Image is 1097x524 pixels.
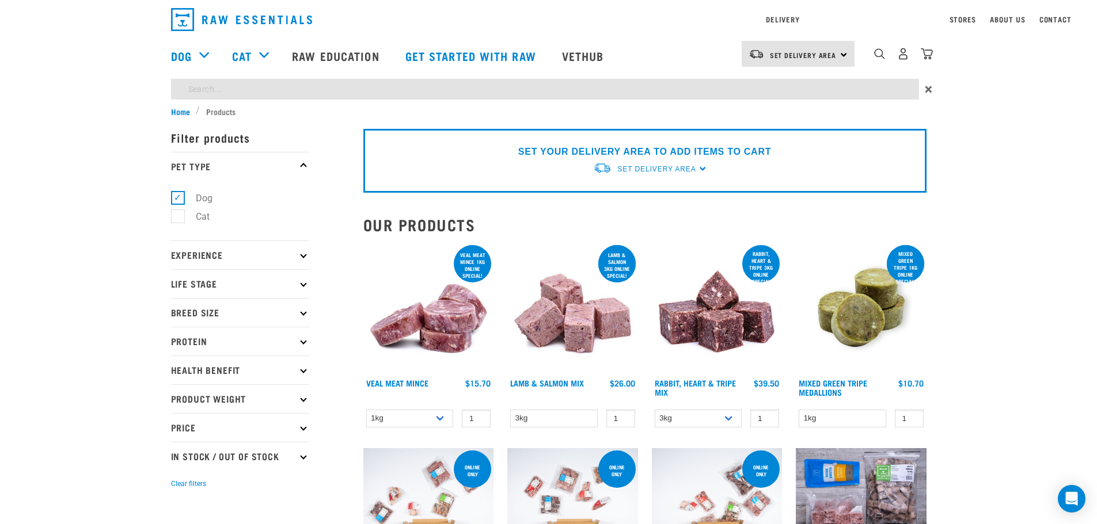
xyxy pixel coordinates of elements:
[232,47,252,64] a: Cat
[171,105,190,117] span: Home
[770,53,837,57] span: Set Delivery Area
[280,33,393,79] a: Raw Education
[1039,17,1072,21] a: Contact
[898,378,924,388] div: $10.70
[465,378,491,388] div: $15.70
[454,458,491,483] div: Online Only
[171,123,309,152] p: Filter products
[1058,485,1085,512] div: Open Intercom Messenger
[742,245,780,290] div: Rabbit, Heart & Tripe 3kg online special
[394,33,551,79] a: Get started with Raw
[171,269,309,298] p: Life Stage
[171,298,309,327] p: Breed Size
[171,384,309,413] p: Product Weight
[610,378,635,388] div: $26.00
[652,243,783,373] img: 1175 Rabbit Heart Tripe Mix 01
[598,246,636,284] div: Lamb & Salmon 3kg online special!
[177,209,214,224] label: Cat
[171,479,206,489] button: Clear filters
[990,17,1025,21] a: About Us
[925,79,932,100] span: ×
[171,240,309,269] p: Experience
[617,165,696,173] span: Set Delivery Area
[655,381,736,394] a: Rabbit, Heart & Tripe Mix
[171,105,927,117] nav: breadcrumbs
[754,378,779,388] div: $39.50
[177,191,217,205] label: Dog
[171,355,309,384] p: Health Benefit
[462,410,491,427] input: 1
[171,8,312,31] img: Raw Essentials Logo
[507,243,638,373] img: 1029 Lamb Salmon Mix 01
[749,49,764,59] img: van-moving.png
[171,47,192,64] a: Dog
[606,410,635,427] input: 1
[921,48,933,60] img: home-icon@2x.png
[171,327,309,355] p: Protein
[366,381,428,385] a: Veal Meat Mince
[799,381,867,394] a: Mixed Green Tripe Medallions
[598,458,636,483] div: Online Only
[887,245,924,290] div: Mixed Green Tripe 1kg online special!
[750,410,779,427] input: 1
[171,79,919,100] input: Search...
[950,17,977,21] a: Stores
[766,17,799,21] a: Delivery
[363,243,494,373] img: 1160 Veal Meat Mince Medallions 01
[171,413,309,442] p: Price
[593,162,612,174] img: van-moving.png
[895,410,924,427] input: 1
[171,152,309,181] p: Pet Type
[796,243,927,373] img: Mixed Green Tripe
[518,145,771,159] p: SET YOUR DELIVERY AREA TO ADD ITEMS TO CART
[897,48,909,60] img: user.png
[171,105,196,117] a: Home
[742,458,780,483] div: Online Only
[162,3,936,36] nav: dropdown navigation
[510,381,584,385] a: Lamb & Salmon Mix
[454,246,491,284] div: Veal Meat mince 1kg online special!
[363,216,927,234] h2: Our Products
[551,33,618,79] a: Vethub
[171,442,309,471] p: In Stock / Out Of Stock
[874,48,885,59] img: home-icon-1@2x.png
